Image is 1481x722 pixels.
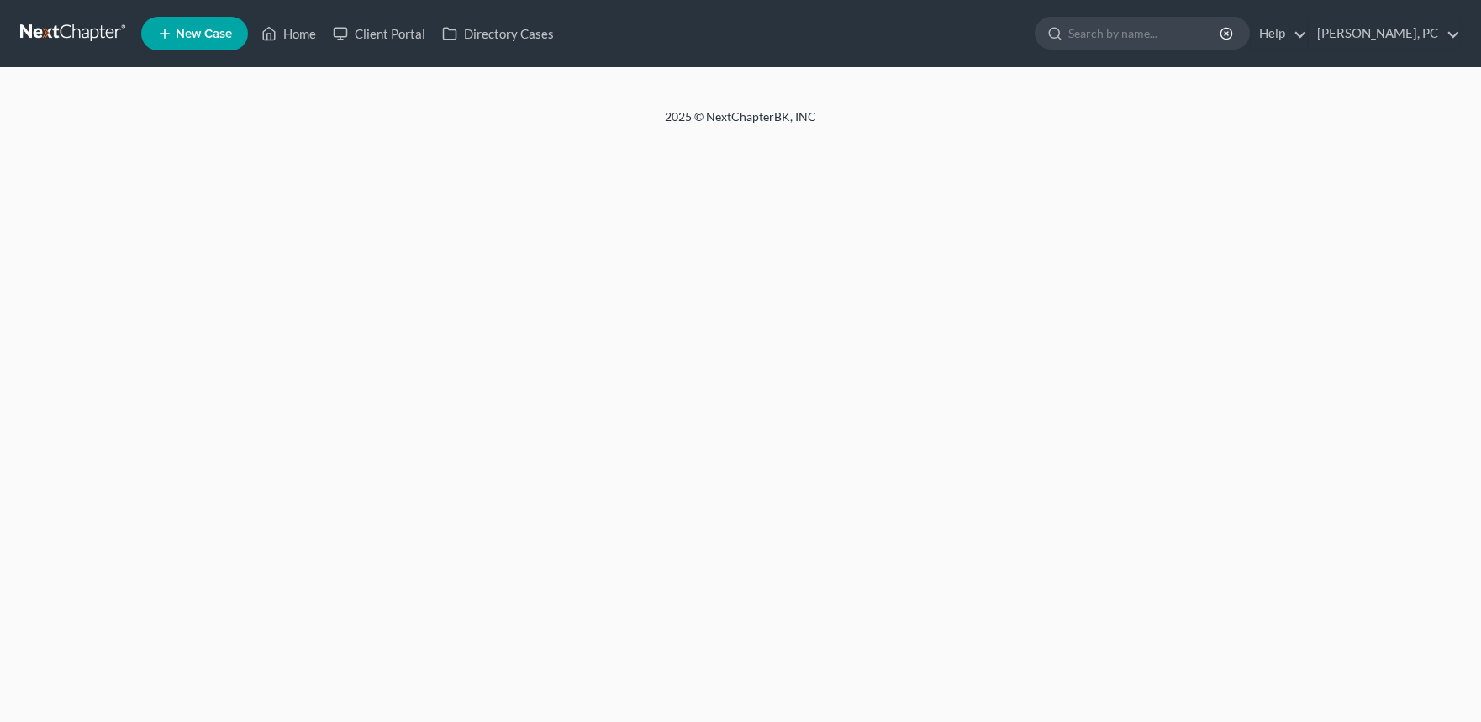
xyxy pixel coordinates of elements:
[1309,18,1460,49] a: [PERSON_NAME], PC
[434,18,562,49] a: Directory Cases
[261,108,1220,139] div: 2025 © NextChapterBK, INC
[176,28,232,40] span: New Case
[1068,18,1222,49] input: Search by name...
[324,18,434,49] a: Client Portal
[1251,18,1307,49] a: Help
[253,18,324,49] a: Home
